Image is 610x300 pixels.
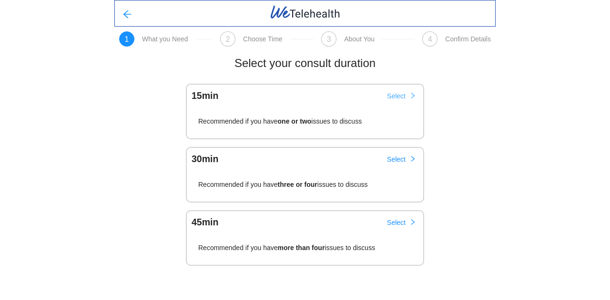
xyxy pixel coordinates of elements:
span: Recommended if you have issues to discuss [198,117,362,129]
strong: three or four [278,181,317,188]
strong: one or two [278,117,312,125]
div: What you Need [142,35,188,43]
button: Selectright [379,152,424,167]
strong: more than four [278,244,325,252]
div: 15 min [186,91,218,101]
div: Confirm Details [445,35,491,43]
span: arrow-left [122,10,132,20]
span: right [409,219,416,226]
img: WeTelehealth [269,4,341,20]
span: Select [387,91,406,101]
span: 2 [226,35,230,43]
span: right [409,92,416,100]
button: Selectright [379,88,424,104]
span: 3 [327,35,331,43]
span: 4 [428,35,432,43]
span: right [409,155,416,163]
div: About You [344,35,375,43]
div: Choose Time [243,35,282,43]
span: 1 [125,35,129,43]
div: 45 min [186,218,218,227]
span: Select [387,217,406,228]
button: Selectright [379,215,424,230]
span: Recommended if you have issues to discuss [198,244,375,255]
span: Select [387,154,406,165]
button: arrow-left [115,4,140,23]
span: Recommended if you have issues to discuss [198,181,368,192]
h2: Select your consult duration [234,54,376,72]
div: 30 min [186,155,218,164]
